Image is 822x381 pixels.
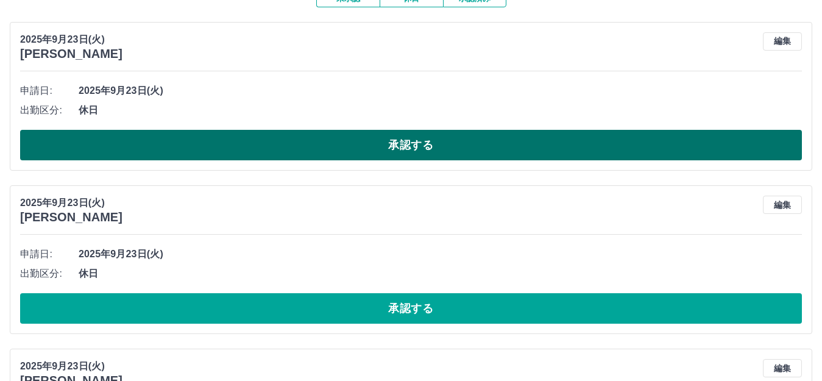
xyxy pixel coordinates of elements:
span: 申請日: [20,247,79,262]
span: 休日 [79,103,802,118]
button: 承認する [20,130,802,160]
p: 2025年9月23日(火) [20,32,122,47]
span: 2025年9月23日(火) [79,84,802,98]
button: 承認する [20,293,802,324]
h3: [PERSON_NAME] [20,210,122,224]
p: 2025年9月23日(火) [20,359,122,374]
span: 2025年9月23日(火) [79,247,802,262]
span: 申請日: [20,84,79,98]
span: 出勤区分: [20,266,79,281]
span: 休日 [79,266,802,281]
span: 出勤区分: [20,103,79,118]
button: 編集 [763,32,802,51]
button: 編集 [763,359,802,377]
p: 2025年9月23日(火) [20,196,122,210]
h3: [PERSON_NAME] [20,47,122,61]
button: 編集 [763,196,802,214]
